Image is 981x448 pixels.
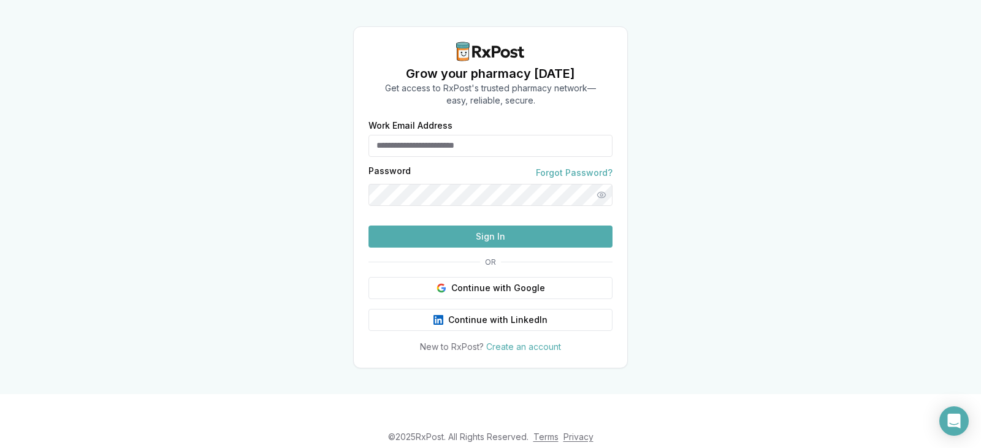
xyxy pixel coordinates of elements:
button: Continue with Google [368,277,613,299]
span: New to RxPost? [420,341,484,352]
button: Show password [590,184,613,206]
a: Forgot Password? [536,167,613,179]
button: Sign In [368,226,613,248]
a: Create an account [486,341,561,352]
a: Privacy [563,431,594,442]
button: Continue with LinkedIn [368,309,613,331]
p: Get access to RxPost's trusted pharmacy network— easy, reliable, secure. [385,82,596,107]
img: Google [437,283,446,293]
img: RxPost Logo [451,42,530,61]
div: Open Intercom Messenger [939,406,969,436]
a: Terms [533,431,559,442]
h1: Grow your pharmacy [DATE] [385,65,596,82]
img: LinkedIn [433,315,443,325]
label: Password [368,167,411,179]
label: Work Email Address [368,121,613,130]
span: OR [480,257,501,267]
